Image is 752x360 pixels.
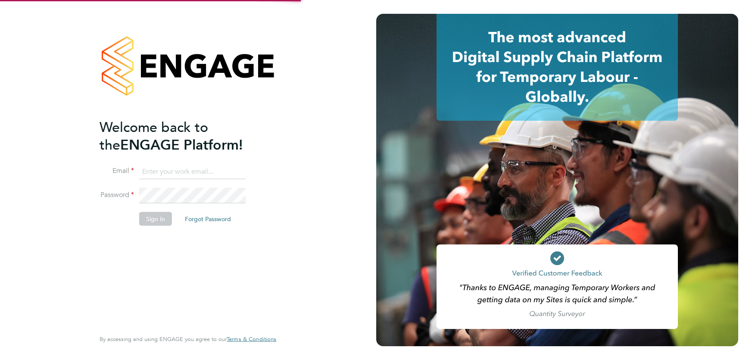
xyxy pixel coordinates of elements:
[178,212,238,226] button: Forgot Password
[100,166,134,175] label: Email
[100,191,134,200] label: Password
[100,118,268,153] h2: ENGAGE Platform!
[100,335,276,343] span: By accessing and using ENGAGE you agree to our
[139,164,246,179] input: Enter your work email...
[100,119,208,153] span: Welcome back to the
[139,212,172,226] button: Sign In
[227,336,276,343] a: Terms & Conditions
[227,335,276,343] span: Terms & Conditions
